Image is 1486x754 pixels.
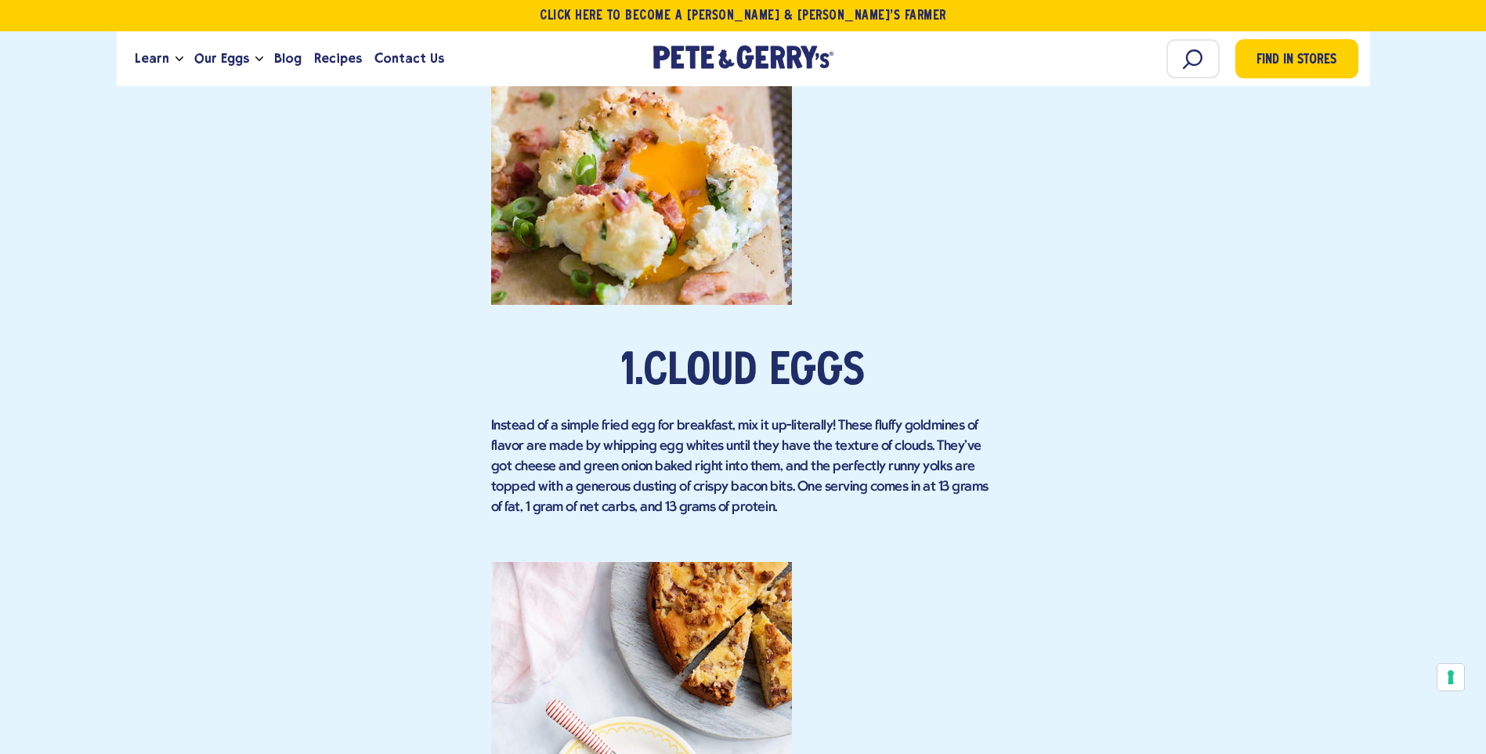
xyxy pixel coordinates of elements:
[274,49,302,68] span: Blog
[268,38,308,80] a: Blog
[491,349,996,396] h2: 1.
[255,56,263,62] button: Open the dropdown menu for Our Eggs
[128,38,175,80] a: Learn
[175,56,183,62] button: Open the dropdown menu for Learn
[188,38,255,80] a: Our Eggs
[308,38,368,80] a: Recipes
[643,351,865,395] a: Cloud Eggs
[1235,39,1358,78] a: Find in Stores
[194,49,249,68] span: Our Eggs
[368,38,450,80] a: Contact Us
[491,416,996,518] p: Instead of a simple fried egg for breakfast, mix it up-literally! These fluffy goldmines of flavo...
[314,49,362,68] span: Recipes
[374,49,444,68] span: Contact Us
[1437,664,1464,691] button: Your consent preferences for tracking technologies
[1166,39,1220,78] input: Search
[135,49,169,68] span: Learn
[1256,50,1336,71] span: Find in Stores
